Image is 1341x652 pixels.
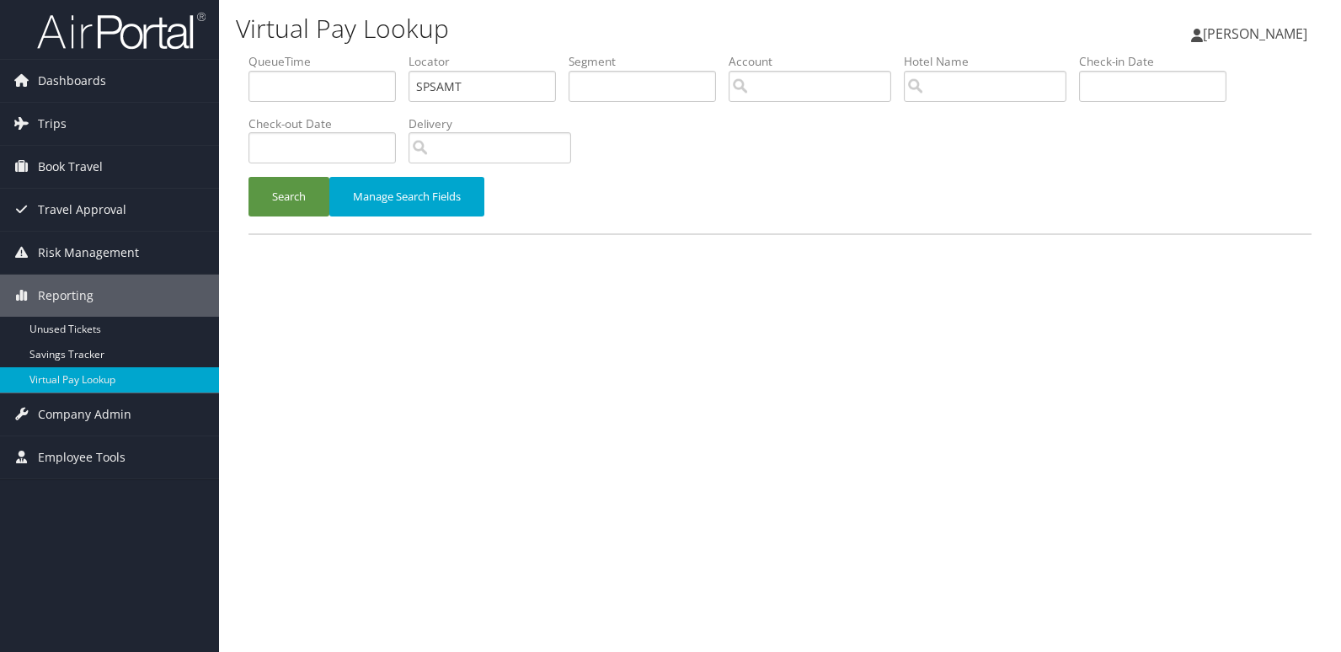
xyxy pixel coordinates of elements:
label: Account [729,53,904,70]
img: airportal-logo.png [37,11,206,51]
span: Book Travel [38,146,103,188]
button: Search [248,177,329,216]
label: Check-out Date [248,115,409,132]
label: QueueTime [248,53,409,70]
a: [PERSON_NAME] [1191,8,1324,59]
span: [PERSON_NAME] [1203,24,1307,43]
label: Delivery [409,115,584,132]
span: Company Admin [38,393,131,436]
span: Dashboards [38,60,106,102]
span: Trips [38,103,67,145]
label: Segment [569,53,729,70]
label: Locator [409,53,569,70]
h1: Virtual Pay Lookup [236,11,961,46]
span: Reporting [38,275,93,317]
label: Hotel Name [904,53,1079,70]
button: Manage Search Fields [329,177,484,216]
label: Check-in Date [1079,53,1239,70]
span: Travel Approval [38,189,126,231]
span: Risk Management [38,232,139,274]
span: Employee Tools [38,436,126,478]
